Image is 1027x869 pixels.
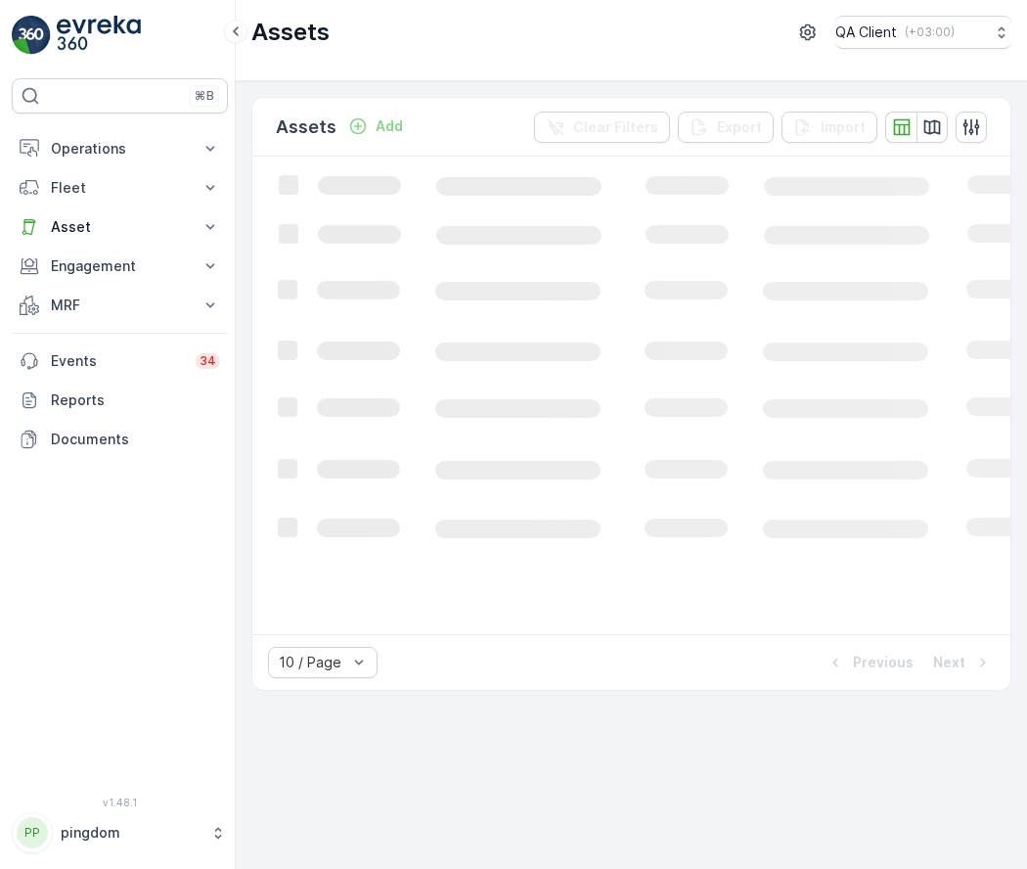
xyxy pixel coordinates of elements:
[931,651,995,674] button: Next
[51,351,184,371] p: Events
[200,353,216,369] p: 34
[12,168,228,207] button: Fleet
[905,24,955,40] p: ( +03:00 )
[61,823,201,843] p: pingdom
[12,286,228,325] button: MRF
[853,653,914,672] p: Previous
[678,112,774,143] button: Export
[12,207,228,247] button: Asset
[12,16,51,55] img: logo
[12,797,228,808] span: v 1.48.1
[824,651,915,674] button: Previous
[51,390,220,410] p: Reports
[835,16,1011,49] button: QA Client(+03:00)
[12,420,228,459] a: Documents
[534,112,670,143] button: Clear Filters
[51,178,189,198] p: Fleet
[17,817,48,848] div: PP
[51,296,189,315] p: MRF
[933,653,965,672] p: Next
[12,812,228,853] button: PPpingdom
[376,116,403,136] p: Add
[276,114,336,141] p: Assets
[12,129,228,168] button: Operations
[57,16,141,55] img: logo_light-DOdMpM7g.png
[51,139,189,159] p: Operations
[781,112,877,143] button: Import
[195,88,214,104] p: ⌘B
[251,17,330,48] p: Assets
[12,247,228,286] button: Engagement
[573,117,658,137] p: Clear Filters
[835,23,897,42] p: QA Client
[340,114,411,138] button: Add
[51,256,189,276] p: Engagement
[821,117,866,137] p: Import
[51,430,220,449] p: Documents
[12,381,228,420] a: Reports
[51,217,189,237] p: Asset
[12,342,228,381] a: Events34
[717,117,762,137] p: Export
